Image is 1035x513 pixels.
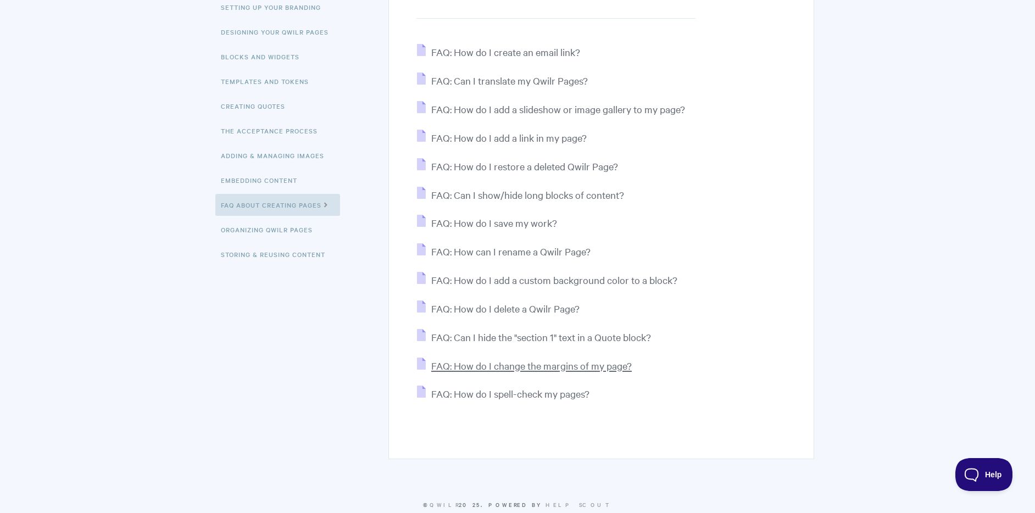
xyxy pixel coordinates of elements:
span: FAQ: How do I create an email link? [431,46,580,58]
span: FAQ: How do I add a custom background color to a block? [431,274,677,286]
iframe: Toggle Customer Support [955,458,1013,491]
a: FAQ: How do I spell-check my pages? [417,387,589,400]
span: FAQ: How do I change the margins of my page? [431,359,632,372]
a: Help Scout [546,500,612,509]
span: FAQ: Can I translate my Qwilr Pages? [431,74,588,87]
a: FAQ: How do I add a slideshow or image gallery to my page? [417,103,685,115]
a: Designing Your Qwilr Pages [221,21,337,43]
span: FAQ: How do I save my work? [431,216,557,229]
a: FAQ About Creating Pages [215,194,340,216]
p: © 2025. [221,500,814,510]
a: FAQ: How do I add a link in my page? [417,131,587,144]
a: Adding & Managing Images [221,144,332,166]
a: FAQ: How can I rename a Qwilr Page? [417,245,591,258]
a: FAQ: How do I delete a Qwilr Page? [417,302,580,315]
a: Qwilr [430,500,459,509]
a: Blocks and Widgets [221,46,308,68]
a: FAQ: Can I show/hide long blocks of content? [417,188,624,201]
span: FAQ: How do I spell-check my pages? [431,387,589,400]
a: FAQ: Can I hide the "section 1" text in a Quote block? [417,331,651,343]
a: Creating Quotes [221,95,293,117]
a: FAQ: Can I translate my Qwilr Pages? [417,74,588,87]
a: Templates and Tokens [221,70,317,92]
a: Storing & Reusing Content [221,243,333,265]
a: FAQ: How do I create an email link? [417,46,580,58]
a: FAQ: How do I save my work? [417,216,557,229]
span: Powered by [488,500,612,509]
a: Embedding Content [221,169,305,191]
a: Organizing Qwilr Pages [221,219,321,241]
span: FAQ: Can I hide the "section 1" text in a Quote block? [431,331,651,343]
span: FAQ: How do I add a link in my page? [431,131,587,144]
a: FAQ: How do I restore a deleted Qwilr Page? [417,160,618,172]
a: FAQ: How do I add a custom background color to a block? [417,274,677,286]
span: FAQ: How do I add a slideshow or image gallery to my page? [431,103,685,115]
a: The Acceptance Process [221,120,326,142]
span: FAQ: How do I delete a Qwilr Page? [431,302,580,315]
span: FAQ: How can I rename a Qwilr Page? [431,245,591,258]
span: FAQ: Can I show/hide long blocks of content? [431,188,624,201]
a: FAQ: How do I change the margins of my page? [417,359,632,372]
span: FAQ: How do I restore a deleted Qwilr Page? [431,160,618,172]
